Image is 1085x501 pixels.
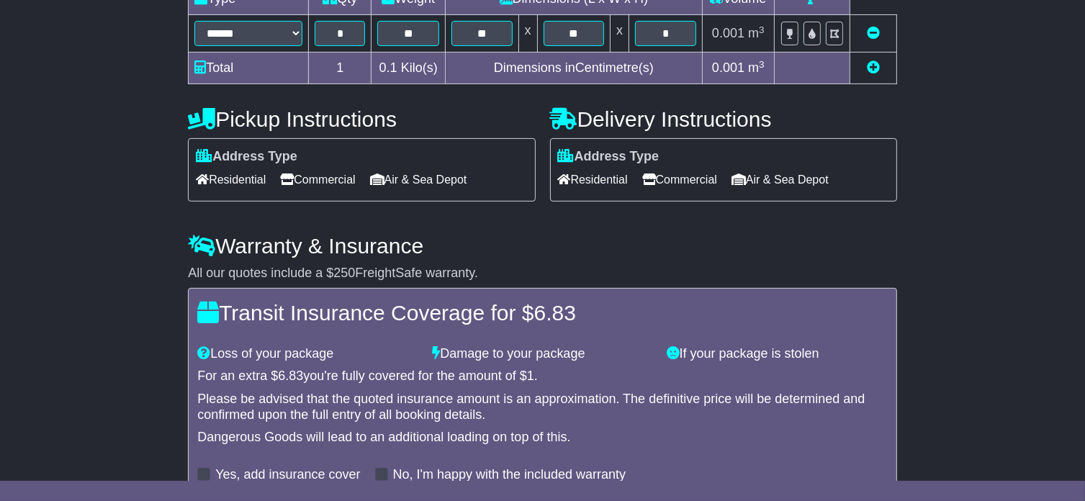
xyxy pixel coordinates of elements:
[558,149,659,165] label: Address Type
[188,266,897,281] div: All our quotes include a $ FreightSafe warranty.
[660,346,895,362] div: If your package is stolen
[446,53,703,84] td: Dimensions in Centimetre(s)
[867,26,880,40] a: Remove this item
[190,346,425,362] div: Loss of your package
[372,53,446,84] td: Kilo(s)
[189,53,309,84] td: Total
[759,59,765,70] sup: 3
[278,369,303,383] span: 6.83
[197,392,888,423] div: Please be advised that the quoted insurance amount is an approximation. The definitive price will...
[197,369,888,384] div: For an extra $ you're fully covered for the amount of $ .
[518,15,537,53] td: x
[611,15,629,53] td: x
[731,168,829,191] span: Air & Sea Depot
[280,168,355,191] span: Commercial
[333,266,355,280] span: 250
[550,107,897,131] h4: Delivery Instructions
[215,467,360,483] label: Yes, add insurance cover
[309,53,372,84] td: 1
[370,168,467,191] span: Air & Sea Depot
[197,430,888,446] div: Dangerous Goods will lead to an additional loading on top of this.
[712,60,744,75] span: 0.001
[188,107,535,131] h4: Pickup Instructions
[197,301,888,325] h4: Transit Insurance Coverage for $
[425,346,659,362] div: Damage to your package
[712,26,744,40] span: 0.001
[748,26,765,40] span: m
[196,149,297,165] label: Address Type
[379,60,397,75] span: 0.1
[534,301,576,325] span: 6.83
[867,60,880,75] a: Add new item
[759,24,765,35] sup: 3
[196,168,266,191] span: Residential
[188,234,897,258] h4: Warranty & Insurance
[558,168,628,191] span: Residential
[393,467,626,483] label: No, I'm happy with the included warranty
[748,60,765,75] span: m
[527,369,534,383] span: 1
[642,168,717,191] span: Commercial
